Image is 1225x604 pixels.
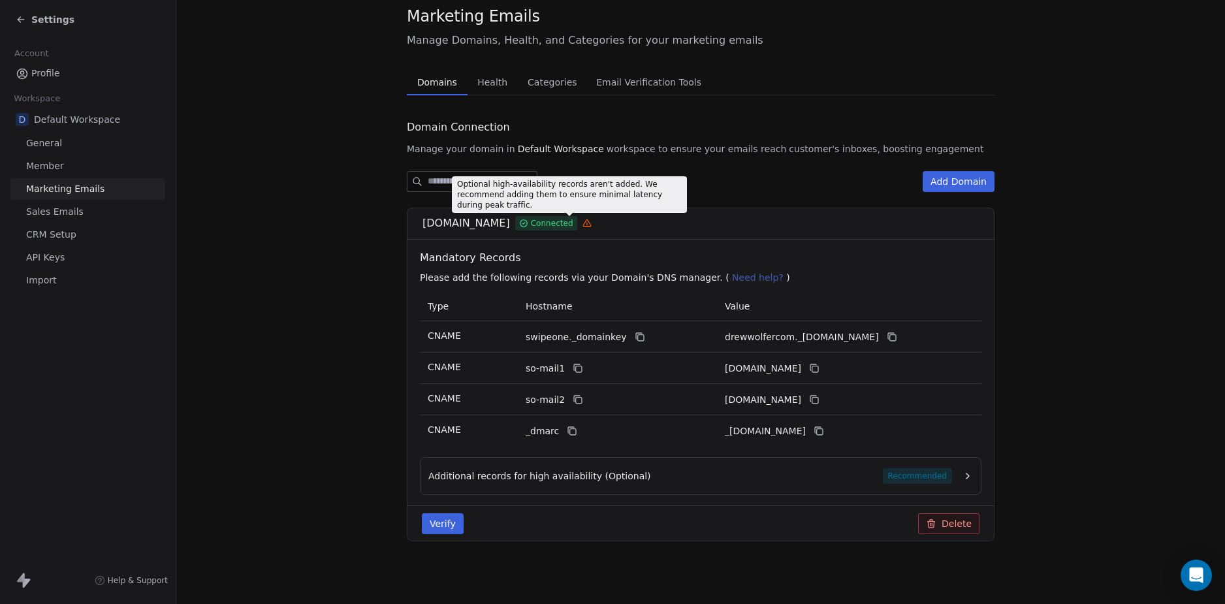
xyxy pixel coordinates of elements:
[918,513,979,534] button: Delete
[526,330,627,344] span: swipeone._domainkey
[108,575,168,586] span: Help & Support
[725,424,806,438] span: _dmarc.swipeone.email
[26,251,65,264] span: API Keys
[10,133,165,154] a: General
[883,468,952,484] span: Recommended
[607,142,787,155] span: workspace to ensure your emails reach
[725,362,801,375] span: drewwolfercom1.swipeone.email
[420,271,987,284] p: Please add the following records via your Domain's DNS manager. ( )
[10,201,165,223] a: Sales Emails
[923,171,994,192] button: Add Domain
[725,393,801,407] span: drewwolfercom2.swipeone.email
[428,468,973,484] button: Additional records for high availability (Optional)Recommended
[26,182,104,196] span: Marketing Emails
[422,513,464,534] button: Verify
[95,575,168,586] a: Help & Support
[26,205,84,219] span: Sales Emails
[407,142,515,155] span: Manage your domain in
[428,330,461,341] span: CNAME
[10,155,165,177] a: Member
[16,13,74,26] a: Settings
[8,44,54,63] span: Account
[457,179,682,210] span: Optional high-availability records aren't added. We recommend adding them to ensure minimal laten...
[16,113,29,126] span: D
[526,393,565,407] span: so-mail2
[407,119,510,135] span: Domain Connection
[422,215,510,231] span: [DOMAIN_NAME]
[428,469,651,483] span: Additional records for high availability (Optional)
[531,217,573,229] span: Connected
[526,362,565,375] span: so-mail1
[732,272,784,283] span: Need help?
[725,330,879,344] span: drewwolfercom._domainkey.swipeone.email
[407,7,540,26] span: Marketing Emails
[10,63,165,84] a: Profile
[31,13,74,26] span: Settings
[26,228,76,242] span: CRM Setup
[8,89,66,108] span: Workspace
[1181,560,1212,591] div: Open Intercom Messenger
[725,301,750,311] span: Value
[428,300,510,313] p: Type
[31,67,60,80] span: Profile
[518,142,604,155] span: Default Workspace
[420,250,987,266] span: Mandatory Records
[26,136,62,150] span: General
[428,362,461,372] span: CNAME
[526,301,573,311] span: Hostname
[412,73,462,91] span: Domains
[10,247,165,268] a: API Keys
[591,73,707,91] span: Email Verification Tools
[34,113,120,126] span: Default Workspace
[522,73,582,91] span: Categories
[428,393,461,404] span: CNAME
[472,73,513,91] span: Health
[407,33,994,48] span: Manage Domains, Health, and Categories for your marketing emails
[26,159,64,173] span: Member
[526,424,559,438] span: _dmarc
[10,270,165,291] a: Import
[789,142,983,155] span: customer's inboxes, boosting engagement
[10,178,165,200] a: Marketing Emails
[428,424,461,435] span: CNAME
[26,274,56,287] span: Import
[10,224,165,246] a: CRM Setup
